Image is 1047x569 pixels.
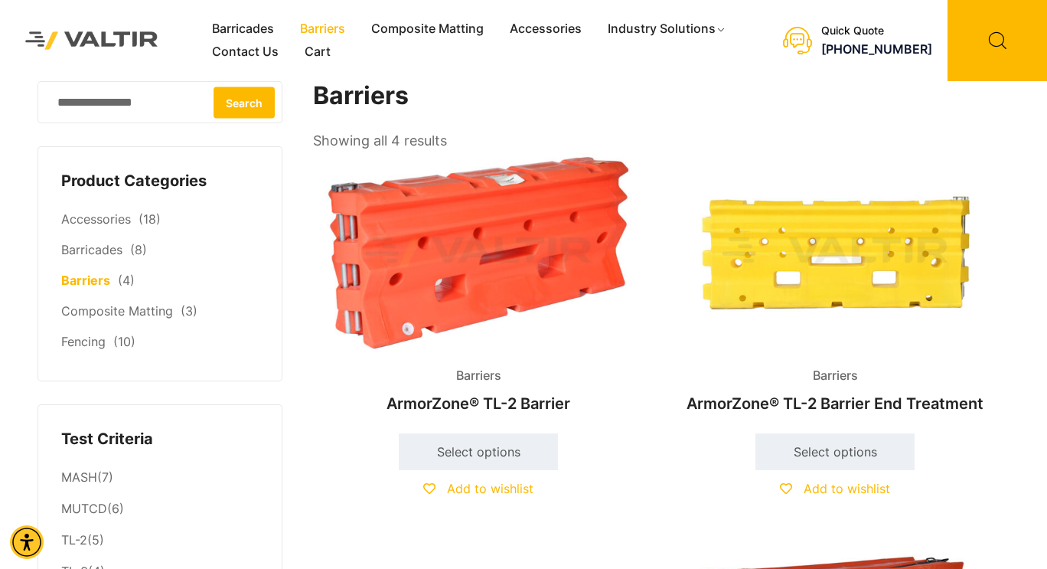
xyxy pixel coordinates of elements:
a: Barriers [287,18,358,41]
a: Industry Solutions [595,18,739,41]
a: MASH [61,469,97,485]
span: Add to wishlist [447,481,533,496]
a: Fencing [61,334,106,349]
h2: ArmorZone® TL-2 Barrier End Treatment [670,387,1000,420]
a: Composite Matting [358,18,497,41]
a: TL-2 [61,532,87,548]
span: (8) [130,242,147,257]
a: Add to wishlist [780,481,890,496]
div: Accessibility Menu [10,525,44,559]
li: (6) [61,494,259,525]
a: Add to wishlist [423,481,533,496]
a: Select options for “ArmorZone® TL-2 Barrier End Treatment” [755,433,915,470]
a: call (888) 496-3625 [821,41,932,57]
input: Search for: [38,81,282,123]
a: Cart [292,41,344,64]
span: (10) [113,334,135,349]
a: MUTCD [61,501,107,516]
h2: ArmorZone® TL-2 Barrier [313,387,644,420]
h1: Barriers [313,81,1002,111]
span: Barriers [445,365,513,388]
li: (7) [61,462,259,493]
a: Accessories [497,18,595,41]
span: (3) [181,303,197,319]
span: (4) [118,273,135,288]
a: Barricades [199,18,287,41]
a: Contact Us [199,41,292,64]
a: Select options for “ArmorZone® TL-2 Barrier” [399,433,558,470]
a: Barricades [61,242,122,257]
a: Accessories [61,211,131,227]
span: (18) [139,211,161,227]
a: Composite Matting [61,303,173,319]
span: Barriers [801,365,869,388]
p: Showing all 4 results [313,128,447,154]
button: Search [214,87,275,118]
h4: Product Categories [61,170,259,193]
a: BarriersArmorZone® TL-2 Barrier [313,153,644,420]
div: Quick Quote [821,25,932,38]
h4: Test Criteria [61,428,259,451]
li: (5) [61,525,259,557]
span: Add to wishlist [804,481,890,496]
a: BarriersArmorZone® TL-2 Barrier End Treatment [670,153,1000,420]
a: Barriers [61,273,110,288]
img: Valtir Rentals [11,18,172,64]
